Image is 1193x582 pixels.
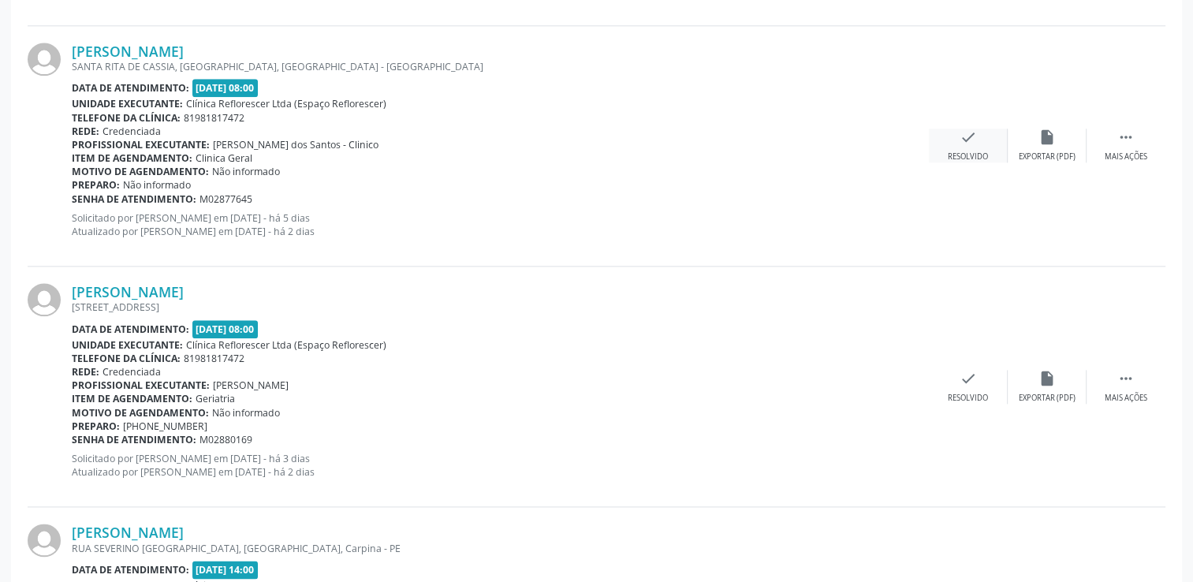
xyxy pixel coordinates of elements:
img: img [28,43,61,76]
span: [DATE] 14:00 [192,561,259,579]
div: Resolvido [948,151,988,162]
b: Motivo de agendamento: [72,165,209,178]
span: [PHONE_NUMBER] [123,420,207,433]
span: 81981817472 [184,352,244,365]
span: Não informado [212,165,280,178]
a: [PERSON_NAME] [72,283,184,300]
span: Não informado [123,178,191,192]
p: Solicitado por [PERSON_NAME] em [DATE] - há 5 dias Atualizado por [PERSON_NAME] em [DATE] - há 2 ... [72,211,929,238]
img: img [28,283,61,316]
span: [PERSON_NAME] [213,379,289,392]
b: Item de agendamento: [72,392,192,405]
span: [DATE] 08:00 [192,320,259,338]
i: insert_drive_file [1038,370,1056,387]
i: insert_drive_file [1038,129,1056,146]
div: RUA SEVERINO [GEOGRAPHIC_DATA], [GEOGRAPHIC_DATA], Carpina - PE [72,542,929,555]
span: M02880169 [199,433,252,446]
div: Exportar (PDF) [1019,393,1076,404]
a: [PERSON_NAME] [72,524,184,541]
b: Preparo: [72,420,120,433]
b: Preparo: [72,178,120,192]
span: Clinica Geral [196,151,252,165]
b: Profissional executante: [72,379,210,392]
b: Unidade executante: [72,338,183,352]
span: Credenciada [103,365,161,379]
div: Exportar (PDF) [1019,151,1076,162]
b: Rede: [72,125,99,138]
p: Solicitado por [PERSON_NAME] em [DATE] - há 3 dias Atualizado por [PERSON_NAME] em [DATE] - há 2 ... [72,452,929,479]
span: Clínica Reflorescer Ltda (Espaço Reflorescer) [186,97,386,110]
i: check [960,370,977,387]
div: Mais ações [1105,151,1147,162]
b: Data de atendimento: [72,323,189,336]
b: Data de atendimento: [72,563,189,576]
b: Senha de atendimento: [72,192,196,206]
span: [PERSON_NAME] dos Santos - Clinico [213,138,378,151]
span: 81981817472 [184,111,244,125]
div: Mais ações [1105,393,1147,404]
b: Telefone da clínica: [72,352,181,365]
b: Profissional executante: [72,138,210,151]
div: [STREET_ADDRESS] [72,300,929,314]
span: [DATE] 08:00 [192,79,259,97]
div: Resolvido [948,393,988,404]
a: [PERSON_NAME] [72,43,184,60]
img: img [28,524,61,557]
i: check [960,129,977,146]
div: SANTA RITA DE CASSIA, [GEOGRAPHIC_DATA], [GEOGRAPHIC_DATA] - [GEOGRAPHIC_DATA] [72,60,929,73]
span: Geriatria [196,392,235,405]
span: Clínica Reflorescer Ltda (Espaço Reflorescer) [186,338,386,352]
b: Motivo de agendamento: [72,406,209,420]
b: Senha de atendimento: [72,433,196,446]
span: M02877645 [199,192,252,206]
i:  [1117,129,1135,146]
i:  [1117,370,1135,387]
span: Credenciada [103,125,161,138]
b: Rede: [72,365,99,379]
b: Data de atendimento: [72,81,189,95]
b: Unidade executante: [72,97,183,110]
b: Item de agendamento: [72,151,192,165]
b: Telefone da clínica: [72,111,181,125]
span: Não informado [212,406,280,420]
